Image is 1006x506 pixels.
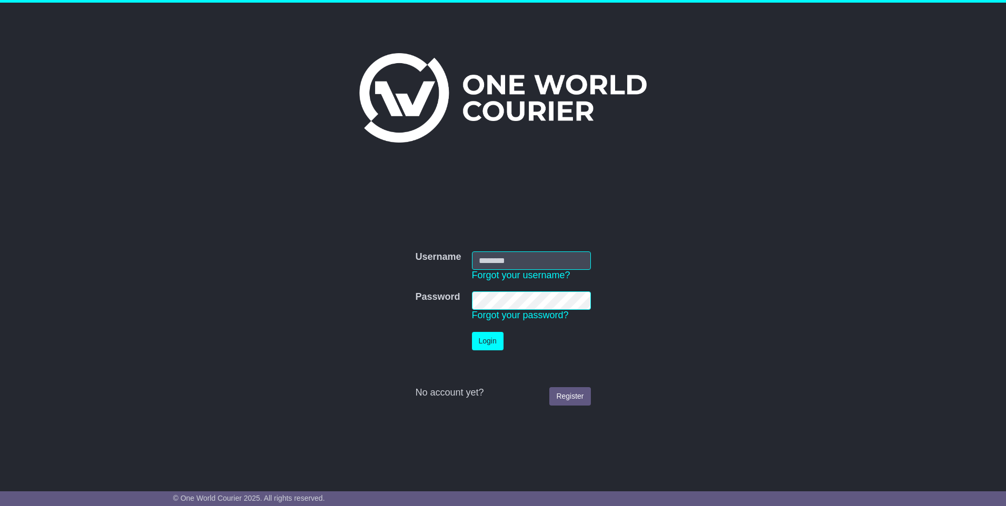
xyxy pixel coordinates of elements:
a: Register [549,387,590,406]
button: Login [472,332,504,350]
div: No account yet? [415,387,590,399]
a: Forgot your username? [472,270,570,280]
label: Password [415,291,460,303]
label: Username [415,251,461,263]
img: One World [359,53,647,143]
a: Forgot your password? [472,310,569,320]
span: © One World Courier 2025. All rights reserved. [173,494,325,502]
